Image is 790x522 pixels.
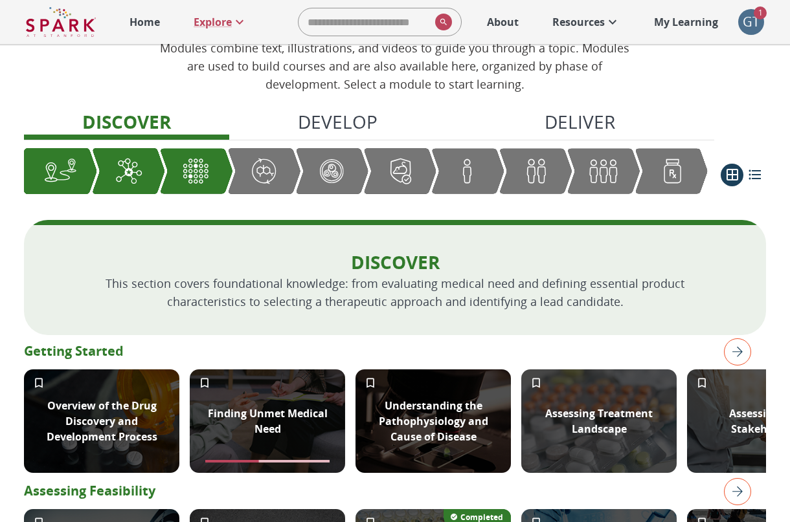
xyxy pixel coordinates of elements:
[298,108,378,135] p: Develop
[719,333,751,371] button: right
[364,376,377,389] svg: Add to My Learning
[65,250,725,274] p: Discover
[654,14,718,30] p: My Learning
[356,369,511,473] div: A microscope examining a sample
[26,6,96,38] img: Logo of SPARK at Stanford
[754,6,767,19] span: 1
[721,164,743,186] button: grid view
[530,376,543,389] svg: Add to My Learning
[552,14,605,30] p: Resources
[205,460,330,462] span: Module completion progress of user
[529,406,669,437] p: Assessing Treatment Landscape
[738,9,764,35] button: account of current user
[198,406,337,437] p: Finding Unmet Medical Need
[487,14,519,30] p: About
[24,342,766,361] p: Getting Started
[187,8,254,36] a: Explore
[123,8,166,36] a: Home
[32,398,172,444] p: Overview of the Drug Discovery and Development Process
[130,14,160,30] p: Home
[695,376,708,389] svg: Add to My Learning
[480,8,525,36] a: About
[24,481,766,501] p: Assessing Feasibility
[648,8,725,36] a: My Learning
[190,369,345,473] div: Two people in conversation with one taking notes
[194,14,232,30] p: Explore
[363,398,503,444] p: Understanding the Pathophysiology and Cause of Disease
[198,376,211,389] svg: Add to My Learning
[521,369,677,473] div: Different types of pills and tablets
[546,8,627,36] a: Resources
[738,9,764,35] div: GT
[154,39,637,93] p: Modules combine text, illustrations, and videos to guide you through a topic. Modules are used to...
[545,108,615,135] p: Deliver
[743,164,766,186] button: list view
[24,148,708,194] div: Graphic showing the progression through the Discover, Develop, and Deliver pipeline, highlighting...
[32,376,45,389] svg: Add to My Learning
[65,274,725,310] p: This section covers foundational knowledge: from evaluating medical need and defining essential p...
[24,369,179,473] div: Image coming soon
[430,8,452,36] button: search
[719,473,751,510] button: right
[82,108,171,135] p: Discover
